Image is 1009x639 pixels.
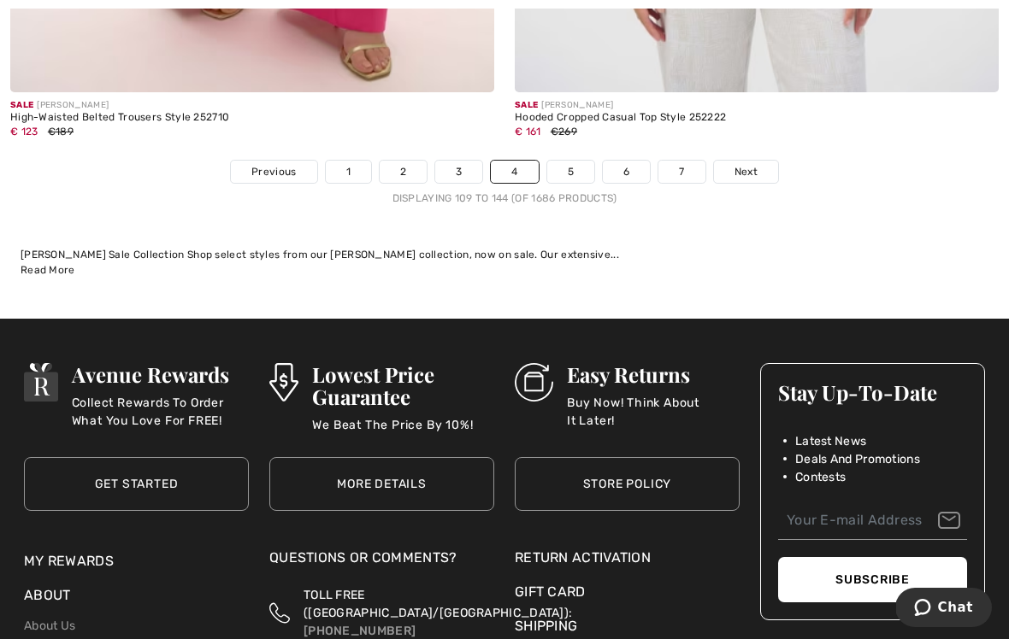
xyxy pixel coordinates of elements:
p: We Beat The Price By 10%! [312,416,494,450]
span: Next [735,164,758,179]
span: Sale [515,100,538,110]
img: Easy Returns [515,363,553,402]
iframe: Opens a widget where you can chat to one of our agents [896,588,992,630]
a: My Rewards [24,553,114,569]
a: Get Started [24,457,249,511]
div: Questions or Comments? [269,548,494,577]
span: €189 [48,126,74,138]
span: Previous [251,164,296,179]
span: Read More [21,264,75,276]
h3: Easy Returns [567,363,740,385]
span: Sale [10,100,33,110]
button: Subscribe [778,557,967,602]
a: 5 [547,161,594,183]
h3: Lowest Price Guarantee [312,363,494,407]
a: Shipping [515,618,577,634]
a: Return Activation [515,548,740,568]
a: 2 [380,161,427,183]
a: 4 [491,161,538,183]
a: Gift Card [515,582,740,602]
span: Contests [795,468,846,486]
div: Hooded Cropped Casual Top Style 252222 [515,112,999,124]
a: Previous [231,161,316,183]
span: € 161 [515,126,541,138]
div: High-Waisted Belted Trousers Style 252710 [10,112,494,124]
a: More Details [269,457,494,511]
div: [PERSON_NAME] [515,99,999,112]
input: Your E-mail Address [778,501,967,540]
a: 7 [658,161,705,183]
a: 3 [435,161,482,183]
img: Avenue Rewards [24,363,58,402]
a: [PHONE_NUMBER] [304,624,416,638]
a: Store Policy [515,457,740,511]
img: Lowest Price Guarantee [269,363,298,402]
a: 1 [326,161,371,183]
p: Collect Rewards To Order What You Love For FREE! [72,394,249,428]
span: €269 [551,126,577,138]
span: Deals And Promotions [795,450,920,468]
p: Buy Now! Think About It Later! [567,394,740,428]
a: About Us [24,618,75,633]
div: [PERSON_NAME] [10,99,494,112]
span: € 123 [10,126,38,138]
a: 6 [603,161,650,183]
div: About [24,585,249,614]
span: Latest News [795,432,866,450]
span: TOLL FREE ([GEOGRAPHIC_DATA]/[GEOGRAPHIC_DATA]): [304,588,572,620]
div: [PERSON_NAME] Sale Collection Shop select styles from our [PERSON_NAME] collection, now on sale. ... [21,247,988,262]
a: Next [714,161,778,183]
h3: Stay Up-To-Date [778,381,967,403]
h3: Avenue Rewards [72,363,249,385]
